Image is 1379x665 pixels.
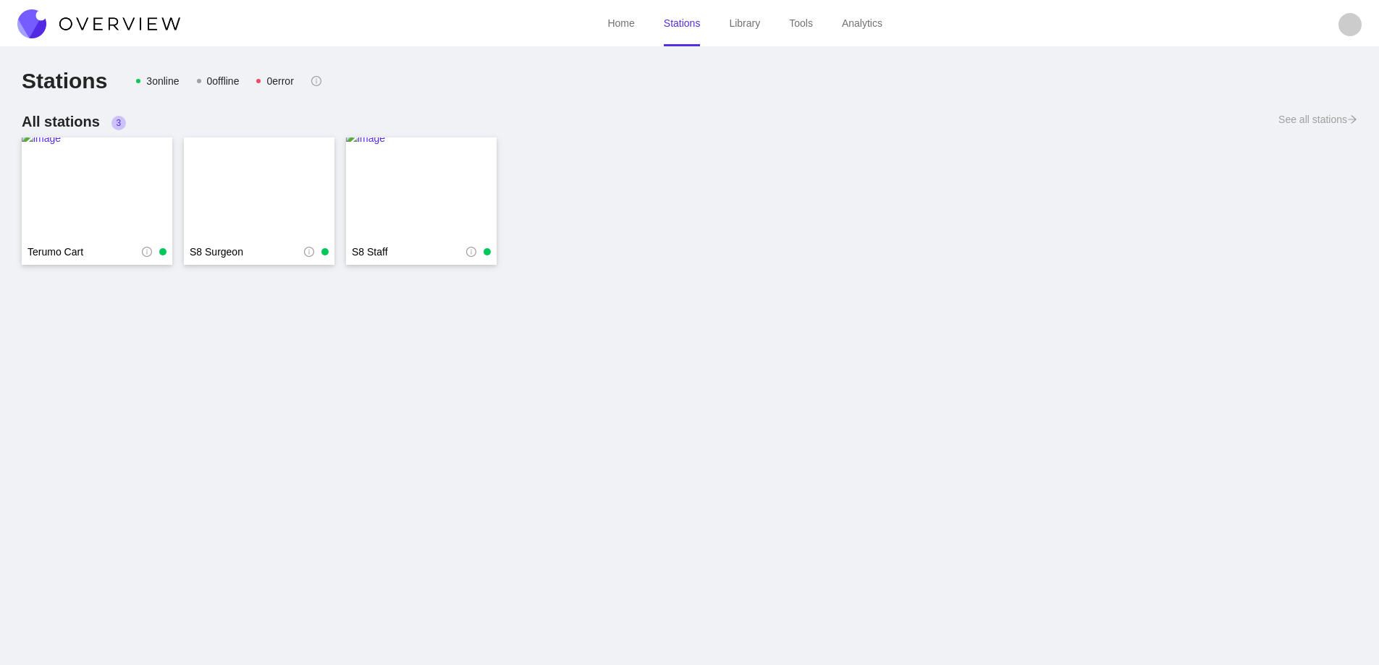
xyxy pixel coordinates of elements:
img: Overview [17,9,180,38]
img: image [346,130,497,246]
a: S8 Surgeon [190,245,304,259]
a: image [346,137,497,239]
a: image [22,137,172,239]
a: Tools [789,17,813,29]
a: Terumo Cart [28,245,142,259]
span: info-circle [142,247,152,257]
div: 0 error [266,73,293,89]
span: info-circle [311,76,321,86]
span: info-circle [304,247,314,257]
a: See all stationsarrow-right [1278,111,1357,137]
a: Library [729,17,760,29]
img: image [22,130,172,246]
span: arrow-right [1347,114,1357,124]
span: 3 [116,118,121,128]
span: info-circle [466,247,476,257]
a: Stations [664,17,701,29]
h2: Stations [22,68,107,94]
h3: All stations [22,111,126,132]
sup: 3 [111,116,126,130]
a: image [184,137,334,239]
a: Home [607,17,634,29]
img: image [184,130,334,246]
a: Analytics [842,17,882,29]
div: 3 online [146,73,179,89]
div: 0 offline [207,73,240,89]
a: S8 Staff [352,245,466,259]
